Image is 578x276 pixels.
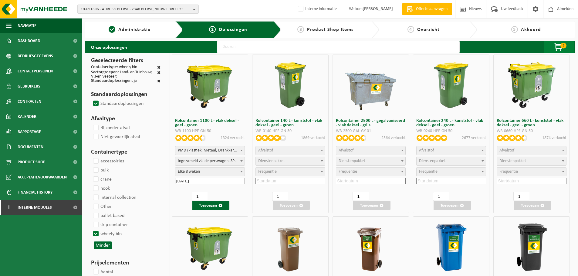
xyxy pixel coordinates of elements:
[209,26,216,33] span: 2
[336,178,406,184] input: Startdatum
[480,26,572,33] a: 5Akkoord
[416,118,486,128] h3: Rolcontainer 240 L - kunststof - vlak deksel - geel - groen
[425,59,477,111] img: WB-0240-HPE-GN-50
[92,123,130,132] label: Bijzonder afval
[85,41,133,53] h2: Onze oplossingen
[339,169,357,174] span: Frequentie
[91,70,157,79] div: : Land- en Tuinbouw, Vis-en Veeteelt
[92,184,110,193] label: hook
[219,27,247,32] span: Oplossingen
[92,175,112,184] label: crane
[18,48,53,64] span: Bedrijfsgegevens
[184,59,236,111] img: WB-1100-HPE-GN-50
[91,65,117,69] span: Containertype
[255,129,325,133] div: WB-0140-HPE-GN-50
[92,157,124,166] label: accessoiries
[297,5,337,14] label: Interne informatie
[425,221,477,273] img: WB-0240-HPE-BE-09
[175,168,245,176] span: Elke 8 weken
[416,178,486,184] input: Startdatum
[94,241,112,249] button: Minder
[560,43,566,48] span: 2
[18,18,36,33] span: Navigatie
[272,192,288,201] input: 1
[217,41,460,53] input: Zoeken
[18,170,67,185] span: Acceptatievoorwaarden
[6,200,12,215] span: I
[18,185,52,200] span: Financial History
[419,159,446,163] span: Dienstenpakket
[339,159,365,163] span: Dienstenpakket
[81,5,191,14] span: 10-691696 - AURUBIS BEERSE - 2340 BEERSE, NIEUWE DREEF 33
[18,155,45,170] span: Product Shop
[175,157,245,165] span: Ingezameld via de perswagen (SP-M-000001)
[336,118,406,128] h3: Rolcontainer 2500 L - gegalvaniseerd - vlak deksel - grijs
[175,167,245,176] span: Elke 8 weken
[92,193,136,202] label: internal collection
[511,26,518,33] span: 5
[542,135,566,141] p: 1874 verkocht
[513,192,529,201] input: 1
[18,79,40,94] span: Gebruikers
[265,59,316,111] img: WB-0140-HPE-GN-50
[92,220,128,229] label: skip container
[497,178,566,184] input: Startdatum
[91,148,161,157] h3: Containertype
[345,59,397,111] img: WB-2500-GAL-GY-01
[419,169,438,174] span: Frequentie
[255,118,325,128] h3: Rolcontainer 140 L - kunststof - vlak deksel - geel - groen
[77,5,199,14] button: 10-691696 - AURUBIS BEERSE - 2340 BEERSE, NIEUWE DREEF 33
[18,109,36,124] span: Kalender
[184,221,236,273] img: WB-1100-HPE-GN-51
[18,124,41,139] span: Rapportage
[188,26,269,33] a: 2Oplossingen
[18,94,41,109] span: Contracten
[175,178,245,184] input: Startdatum
[91,70,118,75] span: Sectorgroepen
[175,146,245,155] span: PMD (Plastiek, Metaal, Drankkartons) (bedrijven)
[192,201,229,210] button: Toevoegen
[514,201,551,210] button: Toevoegen
[91,114,161,123] h3: Afvaltype
[92,99,144,108] label: Standaardoplossingen
[91,78,132,83] span: Standaardoplossingen
[91,56,161,65] h3: Geselecteerde filters
[499,159,526,163] span: Dienstenpakket
[345,221,397,273] img: WB-0140-HPE-BN-06
[307,27,353,32] span: Product Shop Items
[363,7,393,11] strong: [PERSON_NAME]
[462,135,486,141] p: 2677 verkocht
[273,201,310,210] button: Toevoegen
[433,192,449,201] input: 1
[175,146,245,155] span: PMD (Plastiek, Metaal, Drankkartons) (bedrijven)
[381,135,406,141] p: 2564 verkocht
[339,148,353,153] span: Afvalstof
[88,26,171,33] a: 1Administratie
[497,118,566,128] h3: Rolcontainer 660 L - kunststof - vlak deksel - geel - groen
[499,148,514,153] span: Afvalstof
[92,211,124,220] label: pallet based
[402,3,452,15] a: Offerte aanvragen
[91,65,137,70] div: : wheely bin
[521,27,541,32] span: Akkoord
[92,132,140,141] label: Niet gevaarlijk afval
[544,41,574,53] button: 2
[497,129,566,133] div: WB-0660-HPE-GN-50
[258,159,285,163] span: Dienstenpakket
[414,6,449,12] span: Offerte aanvragen
[297,26,304,33] span: 3
[192,192,208,201] input: 1
[419,148,434,153] span: Afvalstof
[109,26,115,33] span: 1
[91,258,161,268] h3: Prijselementen
[92,166,109,175] label: bulk
[434,201,471,210] button: Toevoegen
[499,169,518,174] span: Frequentie
[336,129,406,133] div: WB-2500-GAL-GY-01
[407,26,414,33] span: 4
[255,178,325,184] input: Startdatum
[506,221,557,273] img: WB-0240-HPE-BK-01
[91,79,137,84] div: : ja
[506,59,557,111] img: WB-0660-HPE-GN-50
